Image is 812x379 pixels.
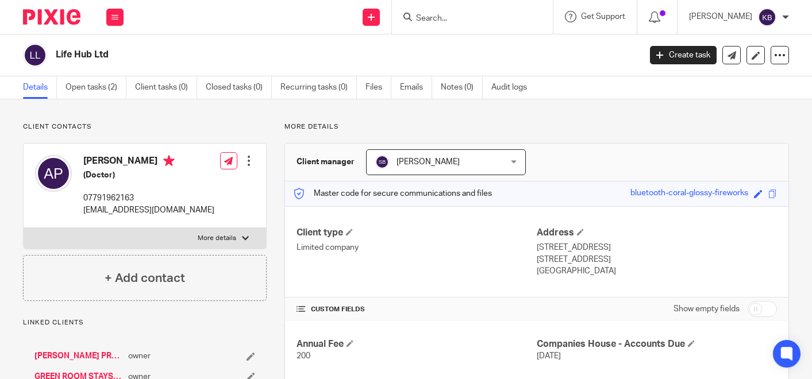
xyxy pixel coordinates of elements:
[537,227,777,239] h4: Address
[537,254,777,265] p: [STREET_ADDRESS]
[397,158,460,166] span: [PERSON_NAME]
[441,76,483,99] a: Notes (0)
[66,76,126,99] a: Open tasks (2)
[415,14,518,24] input: Search
[23,318,267,327] p: Linked clients
[297,352,310,360] span: 200
[537,338,777,350] h4: Companies House - Accounts Due
[83,192,214,204] p: 07791962163
[35,155,72,192] img: svg%3E
[630,187,748,200] div: bluetooth-coral-glossy-fireworks
[105,269,185,287] h4: + Add contact
[83,155,214,169] h4: [PERSON_NAME]
[294,188,492,199] p: Master code for secure communications and files
[297,305,537,314] h4: CUSTOM FIELDS
[537,352,561,360] span: [DATE]
[365,76,391,99] a: Files
[758,8,776,26] img: svg%3E
[297,156,355,168] h3: Client manager
[23,76,57,99] a: Details
[400,76,432,99] a: Emails
[491,76,536,99] a: Audit logs
[198,234,236,243] p: More details
[23,122,267,132] p: Client contacts
[23,43,47,67] img: svg%3E
[581,13,625,21] span: Get Support
[34,350,122,362] a: [PERSON_NAME] PROPERTIES LIMITED
[537,265,777,277] p: [GEOGRAPHIC_DATA]
[23,9,80,25] img: Pixie
[135,76,197,99] a: Client tasks (0)
[674,303,740,315] label: Show empty fields
[689,11,752,22] p: [PERSON_NAME]
[650,46,717,64] a: Create task
[280,76,357,99] a: Recurring tasks (0)
[375,155,389,169] img: svg%3E
[163,155,175,167] i: Primary
[128,350,151,362] span: owner
[284,122,789,132] p: More details
[83,169,214,181] h5: (Doctor)
[83,204,214,216] p: [EMAIL_ADDRESS][DOMAIN_NAME]
[297,338,537,350] h4: Annual Fee
[297,227,537,239] h4: Client type
[537,242,777,253] p: [STREET_ADDRESS]
[206,76,272,99] a: Closed tasks (0)
[297,242,537,253] p: Limited company
[56,49,517,61] h2: Life Hub Ltd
